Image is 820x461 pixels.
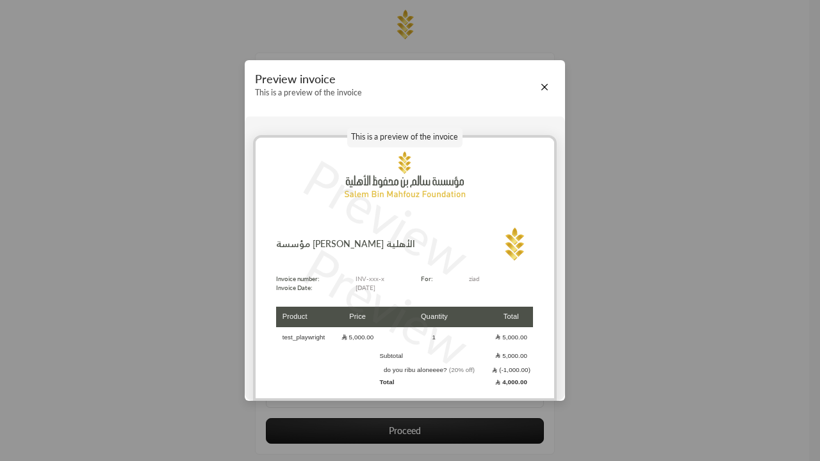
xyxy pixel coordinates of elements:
p: Preview invoice [255,72,362,86]
button: Close [537,80,552,94]
td: test_playwright [276,328,336,346]
td: 5,000.00 [489,347,533,364]
p: Invoice Date: [276,283,319,293]
td: 5,000.00 [336,328,379,346]
p: This is a preview of the invoice [255,88,362,98]
th: Total [489,307,533,328]
p: ziad [469,274,533,284]
p: مؤسسة [PERSON_NAME] الأهلية [276,238,415,251]
td: 5,000.00 [489,328,533,346]
td: do you ribu aloneeee? [379,366,489,375]
p: This is a preview of the invoice [347,127,463,148]
td: Subtotal [379,347,489,364]
td: Total [379,376,489,389]
img: Logo [495,225,533,264]
img: hdromg_oukvb.png [256,138,554,214]
table: Products [276,305,533,391]
td: (-1,000.00) [489,366,533,375]
span: (20% off) [449,366,475,373]
td: 4,000.00 [489,376,533,389]
p: Preview [290,140,483,296]
p: Invoice number: [276,274,319,284]
p: Preview [290,229,483,385]
th: Product [276,307,336,328]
